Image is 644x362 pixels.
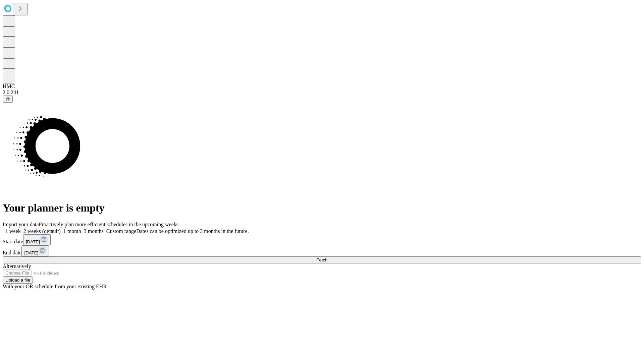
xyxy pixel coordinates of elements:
[136,228,249,234] span: Dates can be optimized up to 3 months in the future.
[3,89,641,96] div: 2.0.241
[3,245,641,256] div: End date
[39,222,180,227] span: Proactively plan more efficient schedules in the upcoming weeks.
[5,97,10,102] span: @
[84,228,104,234] span: 3 months
[21,245,49,256] button: [DATE]
[3,202,641,214] h1: Your planner is empty
[24,250,38,255] span: [DATE]
[106,228,136,234] span: Custom range
[3,234,641,245] div: Start date
[3,263,31,269] span: Alternatively
[316,257,327,262] span: Fetch
[23,228,61,234] span: 2 weeks (default)
[3,222,39,227] span: Import your data
[3,277,33,284] button: Upload a file
[3,96,13,103] button: @
[3,83,641,89] div: HMC
[26,239,40,244] span: [DATE]
[3,284,107,289] span: With your OR schedule from your existing EHR
[23,234,51,245] button: [DATE]
[3,256,641,263] button: Fetch
[63,228,81,234] span: 1 month
[5,228,21,234] span: 1 week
